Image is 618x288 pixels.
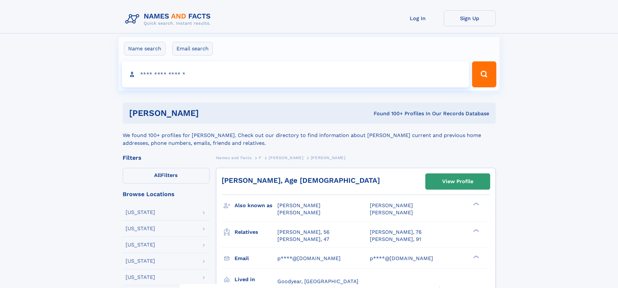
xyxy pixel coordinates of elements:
[370,209,413,216] span: [PERSON_NAME]
[277,278,358,284] span: Goodyear, [GEOGRAPHIC_DATA]
[269,154,303,162] a: [PERSON_NAME]
[126,242,155,247] div: [US_STATE]
[123,191,210,197] div: Browse Locations
[426,174,490,189] a: View Profile
[172,42,213,56] label: Email search
[259,156,261,160] span: F
[370,229,422,236] a: [PERSON_NAME], 76
[126,226,155,231] div: [US_STATE]
[216,154,252,162] a: Names and Facts
[269,156,303,160] span: [PERSON_NAME]
[472,202,479,206] div: ❯
[122,61,469,87] input: search input
[123,124,496,147] div: We found 100+ profiles for [PERSON_NAME]. Check out our directory to find information about [PERS...
[472,228,479,232] div: ❯
[392,10,444,26] a: Log In
[277,209,321,216] span: [PERSON_NAME]
[222,176,380,184] a: [PERSON_NAME], Age [DEMOGRAPHIC_DATA]
[311,156,345,160] span: [PERSON_NAME]
[235,227,277,238] h3: Relatives
[259,154,261,162] a: F
[442,174,473,189] div: View Profile
[126,275,155,280] div: [US_STATE]
[277,236,329,243] a: [PERSON_NAME], 47
[370,202,413,208] span: [PERSON_NAME]
[235,274,277,285] h3: Lived in
[124,42,165,56] label: Name search
[277,229,330,236] a: [PERSON_NAME], 56
[126,258,155,264] div: [US_STATE]
[123,155,210,161] div: Filters
[154,172,161,178] span: All
[472,61,496,87] button: Search Button
[123,10,216,28] img: Logo Names and Facts
[235,200,277,211] h3: Also known as
[472,255,479,259] div: ❯
[277,202,321,208] span: [PERSON_NAME]
[235,253,277,264] h3: Email
[123,168,210,183] label: Filters
[126,210,155,215] div: [US_STATE]
[370,236,421,243] a: [PERSON_NAME], 91
[444,10,496,26] a: Sign Up
[129,109,286,117] h1: [PERSON_NAME]
[286,110,489,117] div: Found 100+ Profiles In Our Records Database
